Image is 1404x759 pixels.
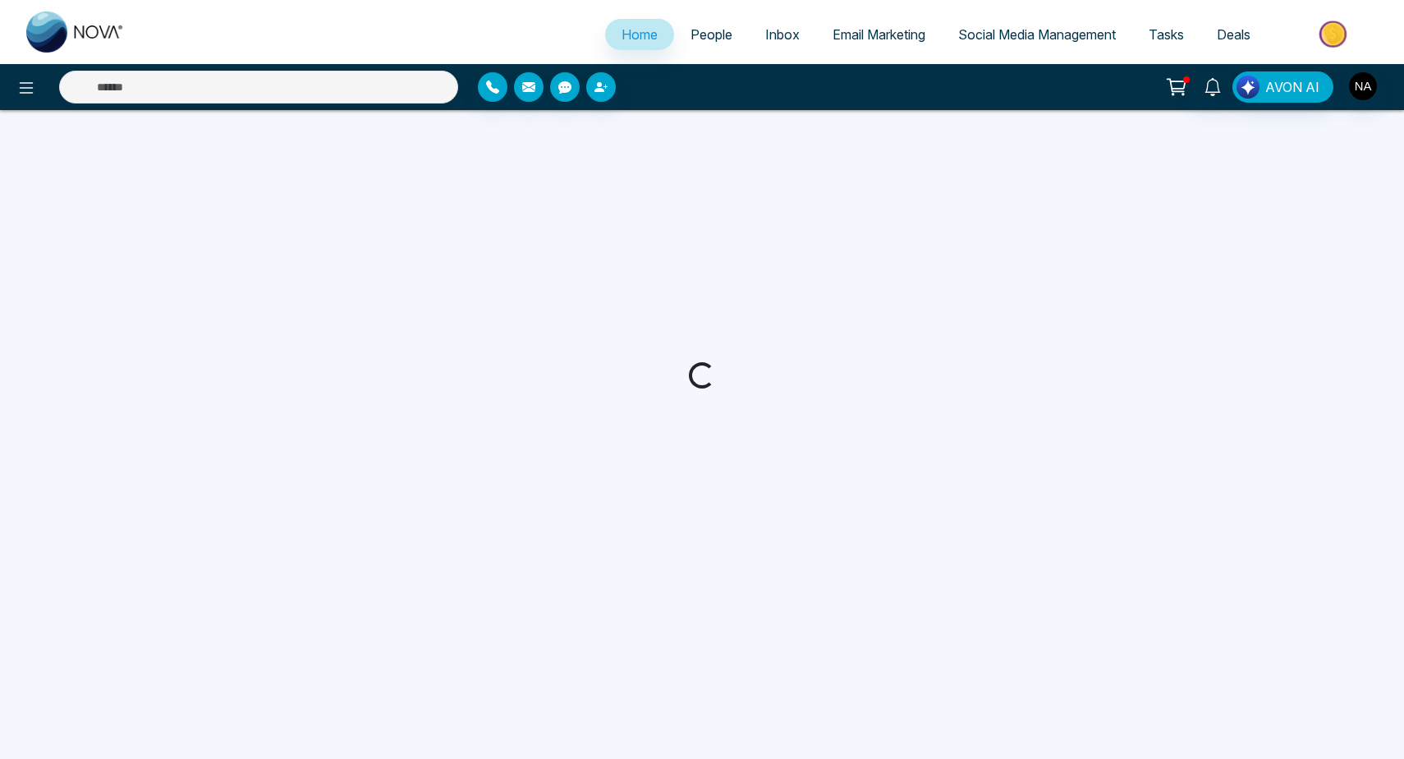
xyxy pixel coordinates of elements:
[622,26,658,43] span: Home
[749,19,816,50] a: Inbox
[833,26,925,43] span: Email Marketing
[1265,77,1319,97] span: AVON AI
[1232,71,1333,103] button: AVON AI
[1149,26,1184,43] span: Tasks
[1132,19,1200,50] a: Tasks
[765,26,800,43] span: Inbox
[605,19,674,50] a: Home
[691,26,732,43] span: People
[1349,72,1377,100] img: User Avatar
[1200,19,1267,50] a: Deals
[1217,26,1250,43] span: Deals
[1237,76,1259,99] img: Lead Flow
[942,19,1132,50] a: Social Media Management
[816,19,942,50] a: Email Marketing
[674,19,749,50] a: People
[958,26,1116,43] span: Social Media Management
[26,11,125,53] img: Nova CRM Logo
[1275,16,1394,53] img: Market-place.gif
